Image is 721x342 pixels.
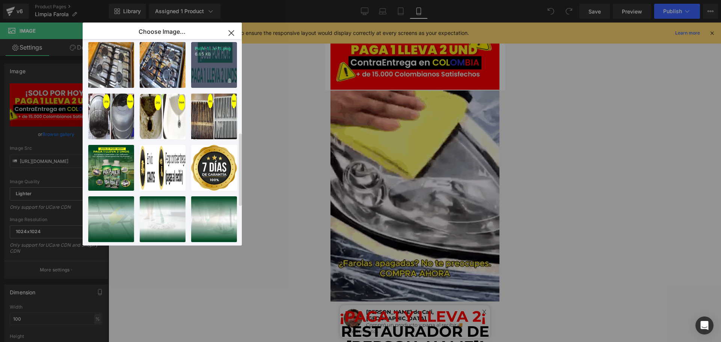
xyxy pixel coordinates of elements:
[195,51,233,57] p: 6.65 KB
[16,300,164,333] b: RESTAURADOR DE [PERSON_NAME]!
[139,28,186,35] p: Choose Image...
[695,316,713,334] div: Open Intercom Messenger
[195,46,233,51] p: Pulix-1...x-11.png
[15,285,161,303] span: ¡PAGA 1 Y LLEVA 2¡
